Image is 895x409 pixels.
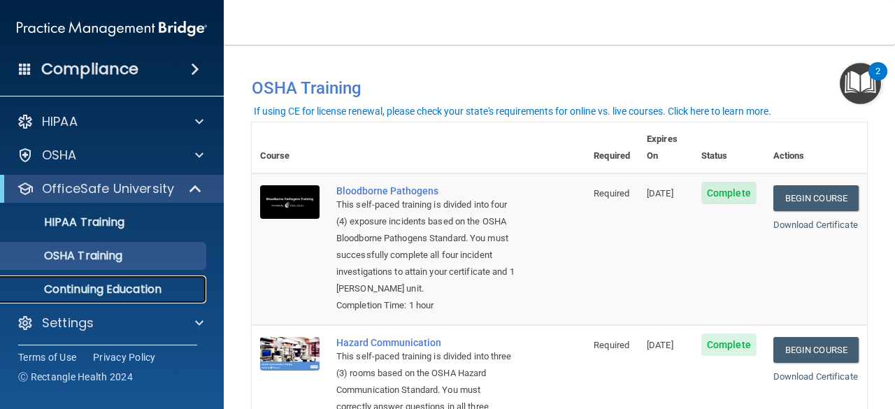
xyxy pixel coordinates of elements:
div: Completion Time: 1 hour [336,297,515,314]
p: Settings [42,315,94,331]
button: Open Resource Center, 2 new notifications [840,63,881,104]
div: This self-paced training is divided into four (4) exposure incidents based on the OSHA Bloodborne... [336,196,515,297]
img: PMB logo [17,15,207,43]
span: Complete [701,333,757,356]
a: HIPAA [17,113,203,130]
span: Required [594,340,629,350]
span: Required [594,188,629,199]
span: Complete [701,182,757,204]
th: Expires On [638,122,693,173]
th: Status [693,122,765,173]
button: If using CE for license renewal, please check your state's requirements for online vs. live cours... [252,104,773,118]
a: Begin Course [773,185,859,211]
p: OSHA Training [9,249,122,263]
p: HIPAA Training [9,215,124,229]
span: Ⓒ Rectangle Health 2024 [18,370,133,384]
a: Hazard Communication [336,337,515,348]
a: Begin Course [773,337,859,363]
a: OSHA [17,147,203,164]
div: 2 [875,71,880,89]
h4: Compliance [41,59,138,79]
a: Settings [17,315,203,331]
p: OfficeSafe University [42,180,174,197]
span: [DATE] [647,340,673,350]
h4: OSHA Training [252,78,867,98]
a: OfficeSafe University [17,180,203,197]
p: Continuing Education [9,282,200,296]
p: HIPAA [42,113,78,130]
a: Privacy Policy [93,350,156,364]
span: [DATE] [647,188,673,199]
th: Course [252,122,328,173]
a: Download Certificate [773,371,858,382]
p: OSHA [42,147,77,164]
th: Required [585,122,638,173]
a: Download Certificate [773,220,858,230]
a: Bloodborne Pathogens [336,185,515,196]
div: If using CE for license renewal, please check your state's requirements for online vs. live cours... [254,106,771,116]
a: Terms of Use [18,350,76,364]
th: Actions [765,122,867,173]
